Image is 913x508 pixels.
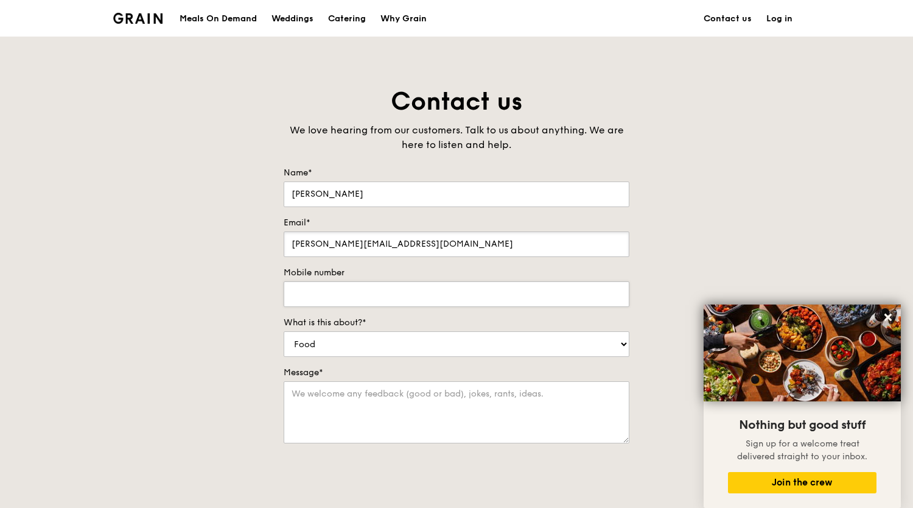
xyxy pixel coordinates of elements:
a: Log in [759,1,800,37]
button: Join the crew [728,472,876,493]
img: Grain [113,13,163,24]
span: Sign up for a welcome treat delivered straight to your inbox. [737,439,867,462]
div: Weddings [271,1,313,37]
div: Catering [328,1,366,37]
a: Catering [321,1,373,37]
div: Why Grain [380,1,427,37]
div: Meals On Demand [180,1,257,37]
label: Email* [284,217,629,229]
span: Nothing but good stuff [739,418,866,432]
div: We love hearing from our customers. Talk to us about anything. We are here to listen and help. [284,123,629,152]
a: Why Grain [373,1,434,37]
a: Contact us [696,1,759,37]
button: Close [878,308,898,327]
label: What is this about?* [284,317,629,329]
img: DSC07876-Edit02-Large.jpeg [704,305,901,401]
label: Message* [284,367,629,379]
label: Name* [284,167,629,179]
iframe: reCAPTCHA [284,456,469,503]
a: Weddings [264,1,321,37]
label: Mobile number [284,267,629,279]
h1: Contact us [284,85,629,118]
